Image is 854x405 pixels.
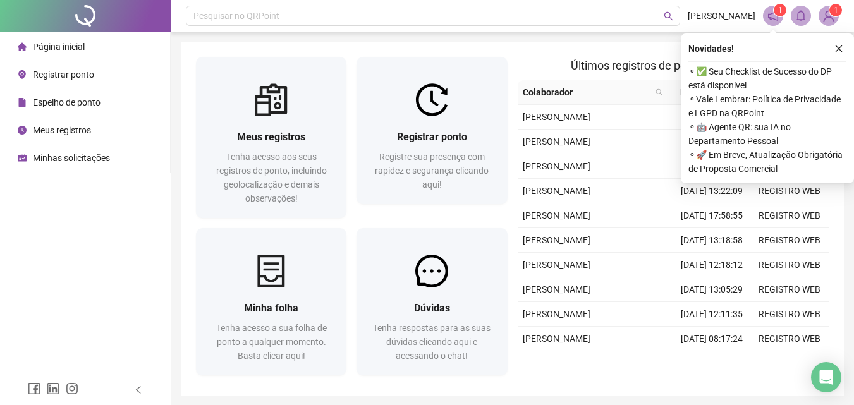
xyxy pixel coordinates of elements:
span: Novidades ! [688,42,734,56]
span: Registrar ponto [397,131,467,143]
span: ⚬ 🚀 Em Breve, Atualização Obrigatória de Proposta Comercial [688,148,846,176]
span: Dúvidas [414,302,450,314]
td: REGISTRO WEB [751,302,829,327]
img: 83973 [819,6,838,25]
a: Registrar pontoRegistre sua presença com rapidez e segurança clicando aqui! [357,57,507,204]
td: [DATE] 13:18:58 [673,228,751,253]
a: Meus registrosTenha acesso aos seus registros de ponto, incluindo geolocalização e demais observa... [196,57,346,218]
td: [DATE] 08:17:24 [673,327,751,351]
a: DúvidasTenha respostas para as suas dúvidas clicando aqui e acessando o chat! [357,228,507,375]
span: [PERSON_NAME] [523,161,590,171]
td: [DATE] 12:11:35 [673,302,751,327]
span: Colaborador [523,85,651,99]
a: Minha folhaTenha acesso a sua folha de ponto a qualquer momento. Basta clicar aqui! [196,228,346,375]
span: search [664,11,673,21]
span: Tenha respostas para as suas dúvidas clicando aqui e acessando o chat! [373,323,491,361]
td: [DATE] 17:58:55 [673,203,751,228]
span: Minhas solicitações [33,153,110,163]
span: [PERSON_NAME] [523,112,590,122]
span: [PERSON_NAME] [523,235,590,245]
div: Open Intercom Messenger [811,362,841,392]
span: Últimos registros de ponto sincronizados [571,59,775,72]
td: [DATE] 13:01:41 [673,105,751,130]
span: [PERSON_NAME] [523,210,590,221]
span: Meus registros [33,125,91,135]
td: REGISTRO WEB [751,277,829,302]
span: Meus registros [237,131,305,143]
span: ⚬ Vale Lembrar: Política de Privacidade e LGPD na QRPoint [688,92,846,120]
th: Data/Hora [668,80,743,105]
span: left [134,385,143,394]
span: Tenha acesso a sua folha de ponto a qualquer momento. Basta clicar aqui! [216,323,327,361]
td: REGISTRO WEB [751,351,829,376]
span: linkedin [47,382,59,395]
span: [PERSON_NAME] [523,334,590,344]
span: notification [767,10,779,21]
td: [DATE] 12:18:12 [673,253,751,277]
span: clock-circle [18,126,27,135]
span: bell [795,10,807,21]
span: Tenha acesso aos seus registros de ponto, incluindo geolocalização e demais observações! [216,152,327,203]
span: schedule [18,154,27,162]
sup: Atualize o seu contato no menu Meus Dados [829,4,842,16]
td: REGISTRO WEB [751,203,829,228]
sup: 1 [774,4,786,16]
span: close [834,44,843,53]
span: Minha folha [244,302,298,314]
span: search [656,88,663,96]
td: REGISTRO WEB [751,179,829,203]
td: [DATE] 13:05:29 [673,277,751,302]
td: REGISTRO WEB [751,253,829,277]
span: Espelho de ponto [33,97,101,107]
span: 1 [834,6,838,15]
span: ⚬ 🤖 Agente QR: sua IA no Departamento Pessoal [688,120,846,148]
td: [DATE] 17:00:15 [673,351,751,376]
span: ⚬ ✅ Seu Checklist de Sucesso do DP está disponível [688,64,846,92]
span: [PERSON_NAME] [523,284,590,294]
span: [PERSON_NAME] [523,136,590,147]
span: environment [18,70,27,79]
span: Página inicial [33,42,85,52]
td: [DATE] 18:05:12 [673,154,751,179]
span: instagram [66,382,78,395]
td: REGISTRO WEB [751,228,829,253]
td: [DATE] 13:22:09 [673,179,751,203]
td: [DATE] 12:08:54 [673,130,751,154]
span: home [18,42,27,51]
span: search [653,83,666,102]
span: facebook [28,382,40,395]
span: [PERSON_NAME] [688,9,755,23]
span: Registre sua presença com rapidez e segurança clicando aqui! [375,152,489,190]
span: [PERSON_NAME] [523,260,590,270]
span: [PERSON_NAME] [523,186,590,196]
span: file [18,98,27,107]
span: Data/Hora [673,85,728,99]
td: REGISTRO WEB [751,327,829,351]
span: [PERSON_NAME] [523,309,590,319]
span: Registrar ponto [33,70,94,80]
span: 1 [778,6,783,15]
